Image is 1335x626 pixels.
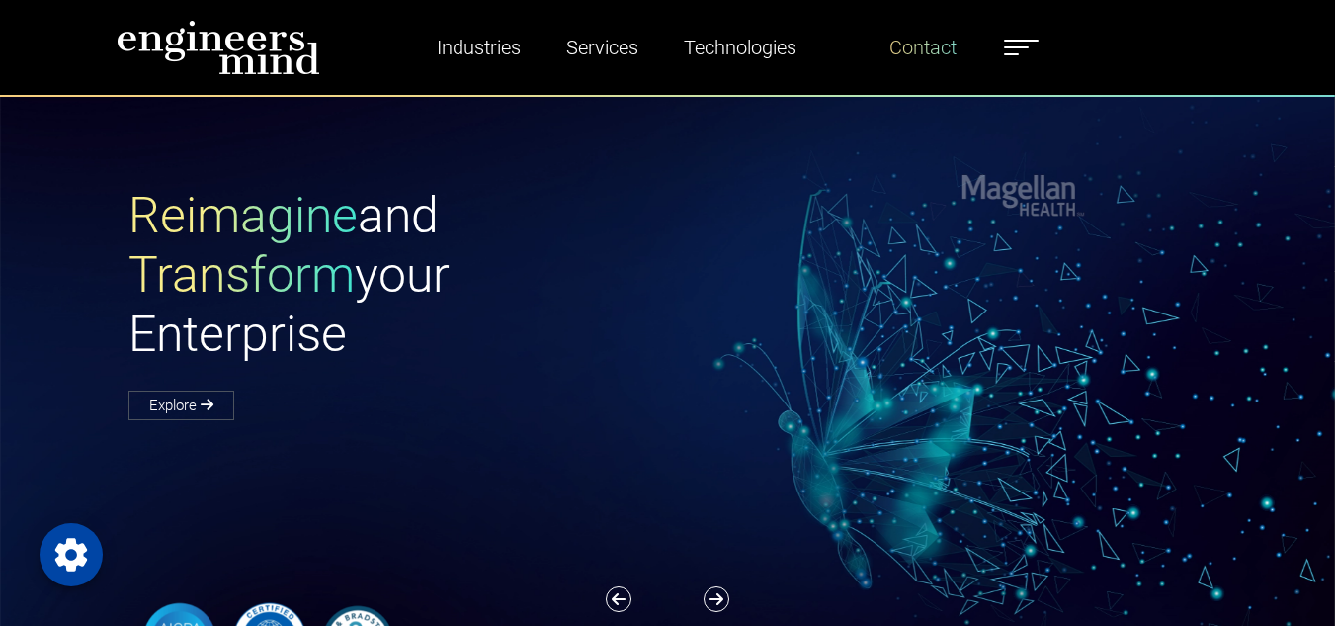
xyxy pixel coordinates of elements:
[128,186,668,364] h1: and your Enterprise
[558,25,646,70] a: Services
[881,25,964,70] a: Contact
[429,25,529,70] a: Industries
[128,391,234,420] a: Explore
[117,20,320,75] img: logo
[128,187,358,244] span: Reimagine
[676,25,804,70] a: Technologies
[128,246,355,304] span: Transform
